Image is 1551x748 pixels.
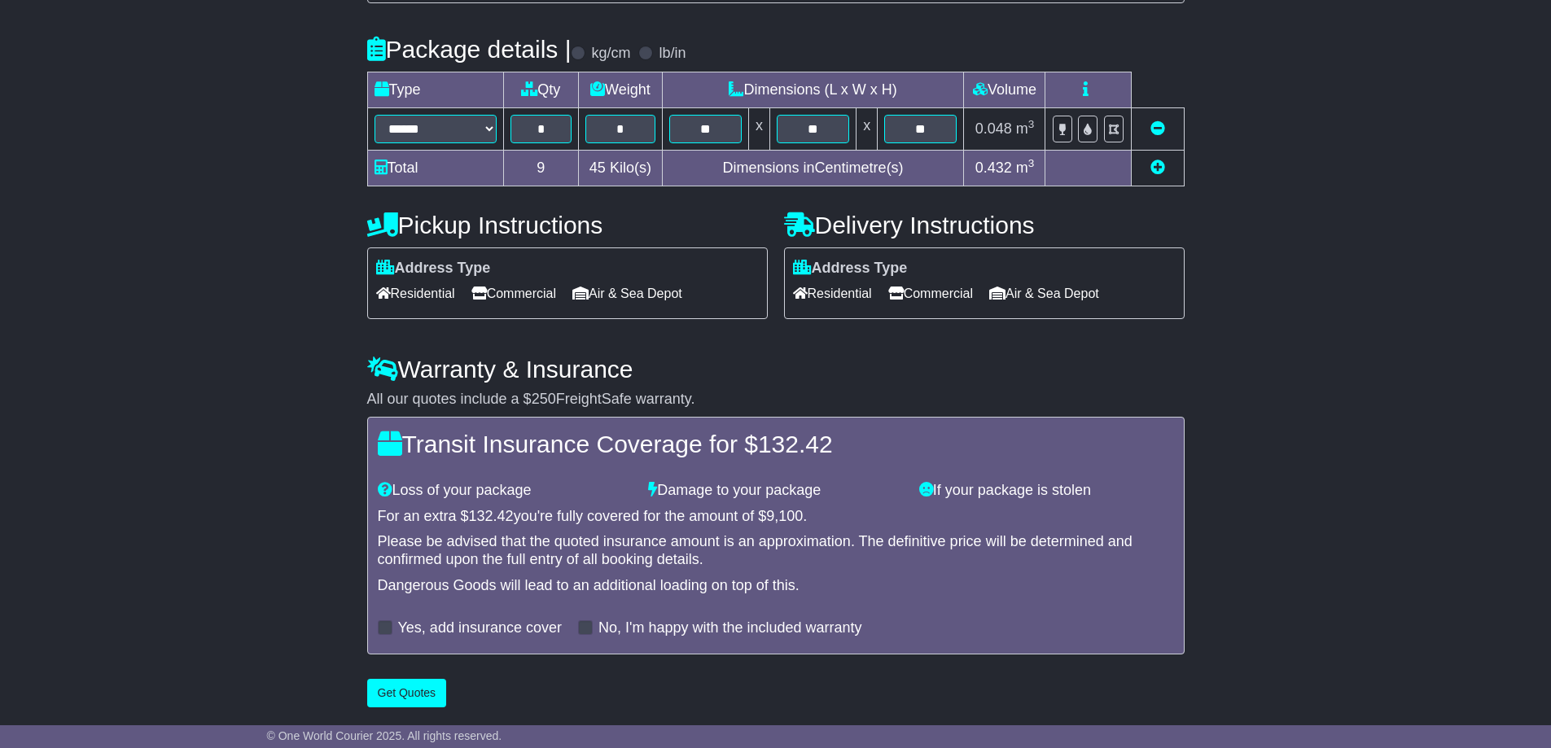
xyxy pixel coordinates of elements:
td: Weight [579,72,663,107]
div: Damage to your package [640,482,911,500]
div: Loss of your package [370,482,641,500]
label: lb/in [659,45,686,63]
a: Add new item [1150,160,1165,176]
td: Total [367,150,503,186]
button: Get Quotes [367,679,447,707]
label: Address Type [793,260,908,278]
div: All our quotes include a $ FreightSafe warranty. [367,391,1185,409]
label: Yes, add insurance cover [398,619,562,637]
sup: 3 [1028,118,1035,130]
span: 132.42 [469,508,514,524]
span: Commercial [471,281,556,306]
span: 9,100 [766,508,803,524]
td: 9 [503,150,579,186]
span: Air & Sea Depot [989,281,1099,306]
td: Qty [503,72,579,107]
div: Dangerous Goods will lead to an additional loading on top of this. [378,577,1174,595]
span: © One World Courier 2025. All rights reserved. [267,729,502,742]
span: Air & Sea Depot [572,281,682,306]
span: 0.432 [975,160,1012,176]
sup: 3 [1028,157,1035,169]
span: Commercial [888,281,973,306]
label: kg/cm [591,45,630,63]
div: For an extra $ you're fully covered for the amount of $ . [378,508,1174,526]
td: Type [367,72,503,107]
span: 250 [532,391,556,407]
h4: Delivery Instructions [784,212,1185,238]
span: Residential [376,281,455,306]
td: Dimensions (L x W x H) [662,72,964,107]
td: x [748,107,769,150]
span: 45 [589,160,606,176]
h4: Transit Insurance Coverage for $ [378,431,1174,457]
label: Address Type [376,260,491,278]
div: Please be advised that the quoted insurance amount is an approximation. The definitive price will... [378,533,1174,568]
h4: Pickup Instructions [367,212,768,238]
span: m [1016,160,1035,176]
td: Dimensions in Centimetre(s) [662,150,964,186]
label: No, I'm happy with the included warranty [598,619,862,637]
td: Volume [964,72,1045,107]
h4: Package details | [367,36,572,63]
div: If your package is stolen [911,482,1182,500]
span: 0.048 [975,120,1012,137]
span: 132.42 [758,431,833,457]
span: Residential [793,281,872,306]
a: Remove this item [1150,120,1165,137]
td: x [857,107,878,150]
span: m [1016,120,1035,137]
td: Kilo(s) [579,150,663,186]
h4: Warranty & Insurance [367,356,1185,383]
